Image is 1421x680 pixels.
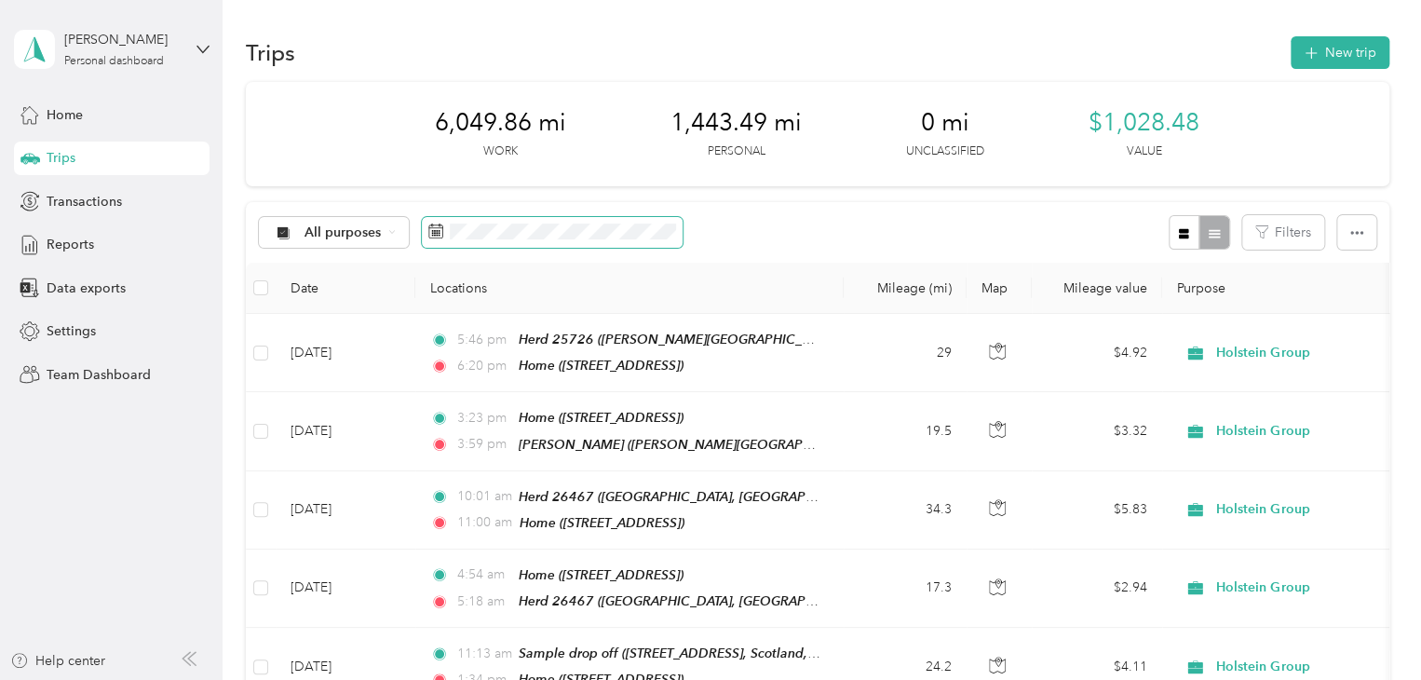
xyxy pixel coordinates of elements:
span: Home [47,105,83,125]
p: Value [1127,143,1162,160]
td: 17.3 [844,550,967,628]
span: 11:13 am [456,644,509,664]
span: 1,443.49 mi [670,108,802,138]
div: [PERSON_NAME] [64,30,181,49]
span: Team Dashboard [47,365,151,385]
button: New trip [1291,36,1389,69]
div: Personal dashboard [64,56,164,67]
button: Help center [10,651,105,671]
span: 5:46 pm [456,330,509,350]
span: Home ([STREET_ADDRESS]) [520,515,684,530]
span: Settings [47,321,96,341]
th: Date [276,263,415,314]
span: 5:18 am [456,592,509,612]
th: Map [967,263,1032,314]
span: 11:00 am [456,512,511,533]
span: Holstein Group [1216,343,1387,363]
th: Mileage value [1032,263,1162,314]
span: 10:01 am [456,486,509,507]
span: [PERSON_NAME] ([PERSON_NAME][GEOGRAPHIC_DATA], [GEOGRAPHIC_DATA], [GEOGRAPHIC_DATA]) [519,437,1146,453]
iframe: Everlance-gr Chat Button Frame [1317,576,1421,680]
span: 6,049.86 mi [435,108,566,138]
p: Personal [708,143,765,160]
td: [DATE] [276,314,415,392]
button: Filters [1242,215,1324,250]
span: 6:20 pm [456,356,509,376]
th: Mileage (mi) [844,263,967,314]
td: [DATE] [276,550,415,628]
td: 34.3 [844,471,967,550]
td: $4.92 [1032,314,1162,392]
td: $5.83 [1032,471,1162,550]
span: Trips [47,148,75,168]
span: $1,028.48 [1089,108,1199,138]
span: Herd 25726 ([PERSON_NAME][GEOGRAPHIC_DATA], [GEOGRAPHIC_DATA], [GEOGRAPHIC_DATA]) [519,332,1116,347]
th: Locations [415,263,844,314]
td: $3.32 [1032,392,1162,470]
p: Unclassified [906,143,984,160]
span: Holstein Group [1216,578,1387,598]
td: 19.5 [844,392,967,470]
td: $2.94 [1032,550,1162,628]
span: Home ([STREET_ADDRESS]) [519,410,683,425]
span: 3:59 pm [456,434,509,455]
span: 3:23 pm [456,408,509,428]
span: Data exports [47,279,126,298]
td: [DATE] [276,471,415,550]
span: Home ([STREET_ADDRESS]) [519,567,683,582]
h1: Trips [246,43,295,62]
span: Holstein Group [1216,657,1387,677]
span: Sample drop off ([STREET_ADDRESS], Scotland, [GEOGRAPHIC_DATA], [GEOGRAPHIC_DATA]) [519,646,1083,661]
span: 4:54 am [456,564,509,585]
span: All purposes [304,226,382,239]
span: Herd 26467 ([GEOGRAPHIC_DATA], [GEOGRAPHIC_DATA], [GEOGRAPHIC_DATA], [GEOGRAPHIC_DATA]) [519,593,1149,609]
p: Work [483,143,518,160]
td: [DATE] [276,392,415,470]
span: Transactions [47,192,122,211]
span: Reports [47,235,94,254]
span: Home ([STREET_ADDRESS]) [519,358,683,373]
span: Holstein Group [1216,421,1387,442]
span: Holstein Group [1216,499,1387,520]
span: 0 mi [921,108,969,138]
td: 29 [844,314,967,392]
span: Herd 26467 ([GEOGRAPHIC_DATA], [GEOGRAPHIC_DATA], [GEOGRAPHIC_DATA], [GEOGRAPHIC_DATA]) [519,489,1149,505]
